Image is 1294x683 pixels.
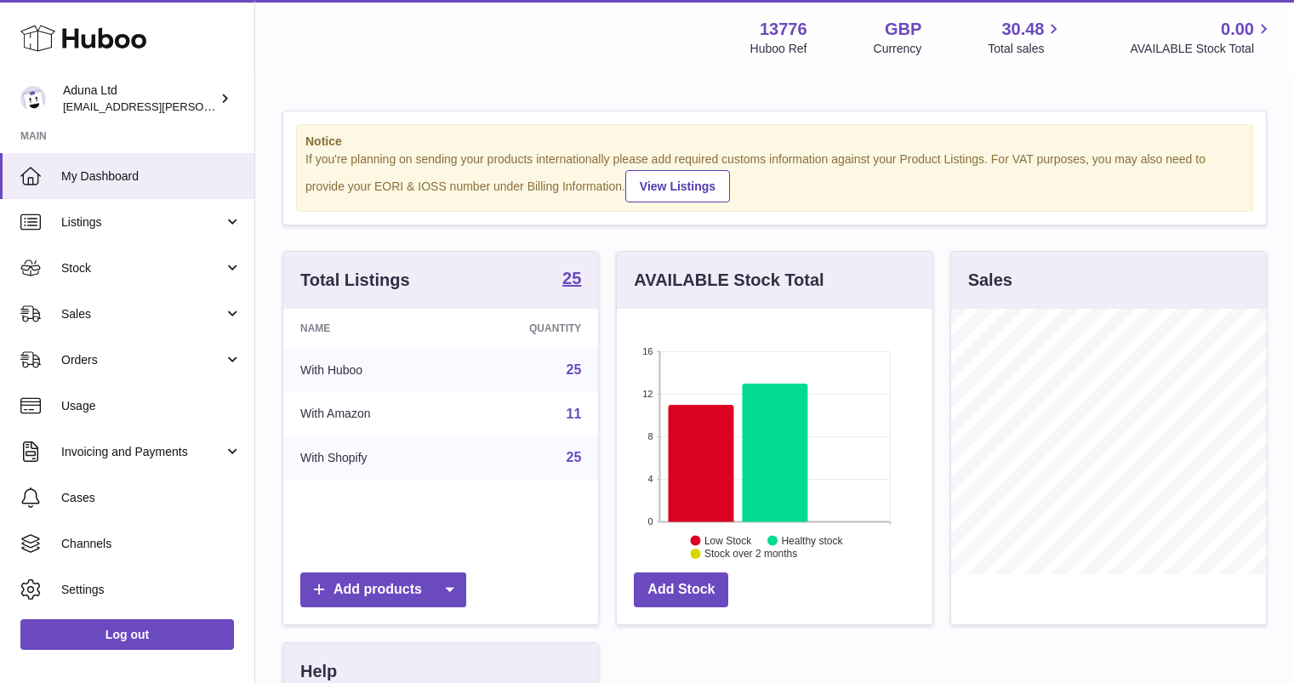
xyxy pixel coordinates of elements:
span: Cases [61,490,242,506]
span: Settings [61,582,242,598]
strong: GBP [885,18,921,41]
th: Quantity [456,309,599,348]
span: Stock [61,260,224,276]
span: Sales [61,306,224,322]
h3: Total Listings [300,269,410,292]
td: With Huboo [283,348,456,392]
a: Log out [20,619,234,650]
text: 4 [648,474,653,484]
text: 12 [643,389,653,399]
td: With Amazon [283,392,456,436]
a: Add products [300,572,466,607]
text: Healthy stock [782,534,844,546]
text: Low Stock [704,534,752,546]
a: View Listings [625,170,730,202]
h3: AVAILABLE Stock Total [634,269,824,292]
div: Currency [874,41,922,57]
text: Stock over 2 months [704,548,797,560]
span: AVAILABLE Stock Total [1130,41,1274,57]
span: Orders [61,352,224,368]
span: Channels [61,536,242,552]
text: 16 [643,346,653,356]
h3: Sales [968,269,1012,292]
div: If you're planning on sending your products internationally please add required customs informati... [305,151,1244,202]
a: Add Stock [634,572,728,607]
h3: Help [300,660,337,683]
strong: 25 [562,270,581,287]
a: 25 [567,362,582,377]
img: deborahe.kamara@aduna.com [20,86,46,111]
th: Name [283,309,456,348]
text: 0 [648,516,653,526]
span: Listings [61,214,224,231]
div: Huboo Ref [750,41,807,57]
strong: 13776 [760,18,807,41]
a: 25 [567,450,582,464]
span: 0.00 [1221,18,1254,41]
a: 11 [567,407,582,421]
span: 30.48 [1001,18,1044,41]
text: 8 [648,431,653,441]
span: Usage [61,398,242,414]
a: 0.00 AVAILABLE Stock Total [1130,18,1274,57]
a: 25 [562,270,581,290]
span: My Dashboard [61,168,242,185]
div: Aduna Ltd [63,83,216,115]
strong: Notice [305,134,1244,150]
span: Total sales [988,41,1063,57]
span: [EMAIL_ADDRESS][PERSON_NAME][PERSON_NAME][DOMAIN_NAME] [63,100,432,113]
span: Invoicing and Payments [61,444,224,460]
a: 30.48 Total sales [988,18,1063,57]
td: With Shopify [283,435,456,480]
